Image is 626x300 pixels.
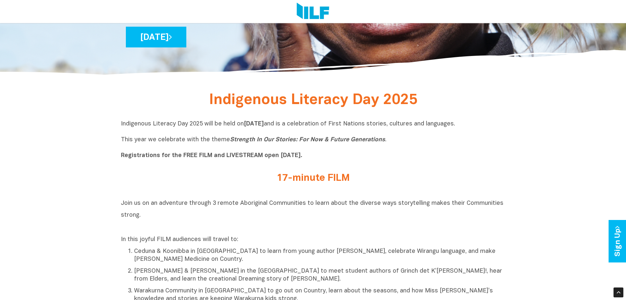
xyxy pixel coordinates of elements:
p: Ceduna & Koonibba in [GEOGRAPHIC_DATA] to learn from young author [PERSON_NAME], celebrate Wirang... [134,248,505,263]
i: Strength In Our Stories: For Now & Future Generations [230,137,385,143]
p: In this joyful FILM audiences will travel to: [121,236,505,244]
a: [DATE] [126,27,186,47]
div: Scroll Back to Top [614,287,623,297]
h2: 17-minute FILM [190,173,436,184]
span: Indigenous Literacy Day 2025 [209,94,417,107]
b: [DATE] [244,121,264,127]
span: Join us on an adventure through 3 remote Aboriginal Communities to learn about the diverse ways s... [121,201,503,218]
b: Registrations for the FREE FILM and LIVESTREAM open [DATE]. [121,153,302,158]
img: Logo [297,3,329,20]
p: [PERSON_NAME] & [PERSON_NAME] in the [GEOGRAPHIC_DATA] to meet student authors of Grinch det K’[P... [134,267,505,283]
p: Indigenous Literacy Day 2025 will be held on and is a celebration of First Nations stories, cultu... [121,120,505,160]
